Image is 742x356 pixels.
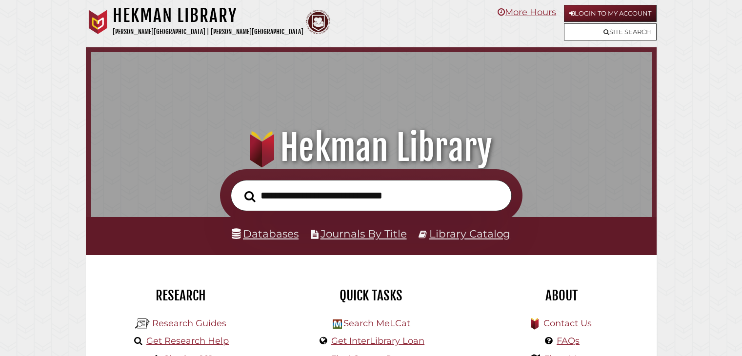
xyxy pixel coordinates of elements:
button: Search [240,188,261,205]
img: Hekman Library Logo [135,316,150,331]
a: Site Search [564,23,657,40]
img: Hekman Library Logo [333,319,342,329]
a: Get Research Help [146,336,229,346]
i: Search [244,190,256,202]
a: Login to My Account [564,5,657,22]
img: Calvin University [86,10,110,34]
a: Search MeLCat [343,318,410,329]
h1: Hekman Library [101,126,640,169]
p: [PERSON_NAME][GEOGRAPHIC_DATA] | [PERSON_NAME][GEOGRAPHIC_DATA] [113,26,303,38]
a: Journals By Title [321,227,407,240]
a: Contact Us [543,318,592,329]
h2: Research [93,287,269,304]
h1: Hekman Library [113,5,303,26]
a: Library Catalog [429,227,510,240]
a: More Hours [498,7,556,18]
a: Research Guides [152,318,226,329]
img: Calvin Theological Seminary [306,10,330,34]
a: Get InterLibrary Loan [331,336,424,346]
a: FAQs [557,336,580,346]
a: Databases [232,227,299,240]
h2: Quick Tasks [283,287,459,304]
h2: About [474,287,649,304]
